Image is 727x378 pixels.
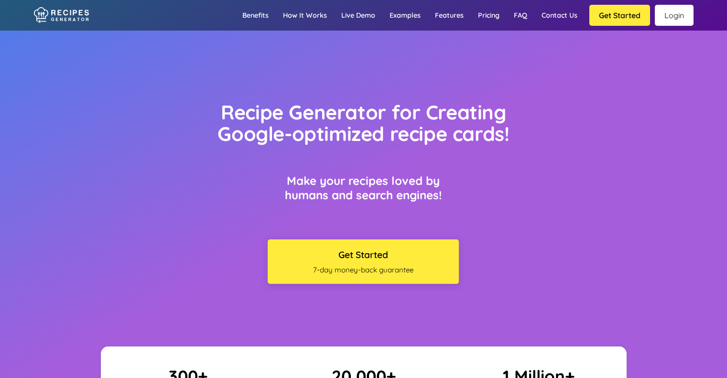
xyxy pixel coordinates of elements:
[197,101,530,145] h1: Recipe Generator for Creating Google-optimized recipe cards!
[235,1,276,29] a: Benefits
[655,5,694,26] a: Login
[534,1,585,29] a: Contact us
[268,239,459,284] button: Get Started7-day money-back guarantee
[268,173,459,202] h3: Make your recipes loved by humans and search engines!
[334,1,382,29] a: Live demo
[276,1,334,29] a: How it works
[382,1,428,29] a: Examples
[471,1,507,29] a: Pricing
[589,5,650,26] button: Get Started
[272,265,454,274] span: 7-day money-back guarantee
[428,1,471,29] a: Features
[507,1,534,29] a: FAQ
